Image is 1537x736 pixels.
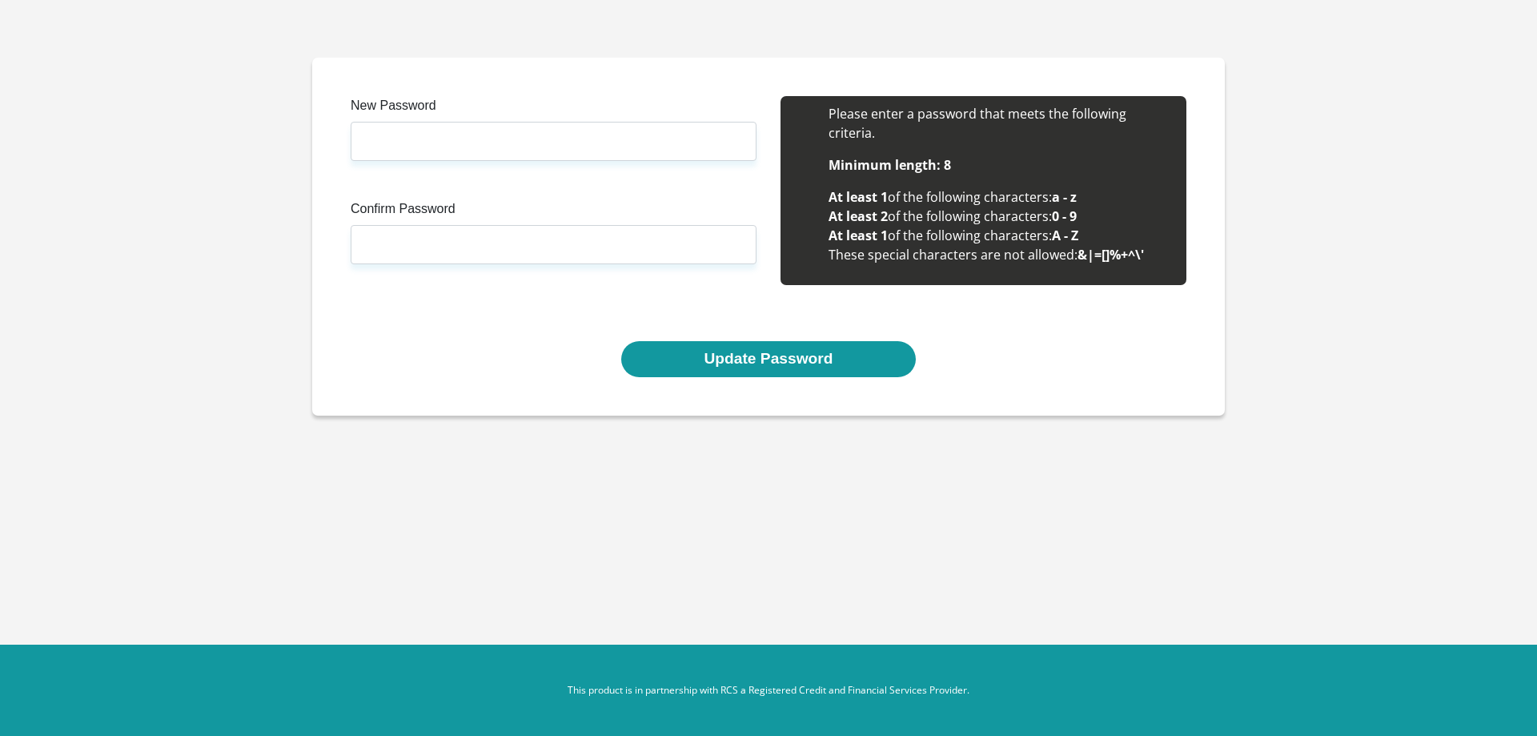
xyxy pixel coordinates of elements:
[829,104,1170,143] li: Please enter a password that meets the following criteria.
[324,683,1213,698] p: This product is in partnership with RCS a Registered Credit and Financial Services Provider.
[621,341,915,377] button: Update Password
[1052,188,1077,206] b: a - z
[351,199,756,225] label: Confirm Password
[829,226,1170,245] li: of the following characters:
[351,225,756,264] input: Confirm Password
[351,96,756,122] label: New Password
[1052,227,1078,244] b: A - Z
[829,207,1170,226] li: of the following characters:
[829,187,1170,207] li: of the following characters:
[351,122,756,161] input: Enter new Password
[829,207,888,225] b: At least 2
[829,188,888,206] b: At least 1
[829,156,951,174] b: Minimum length: 8
[1078,246,1144,263] b: &|=[]%+^\'
[829,227,888,244] b: At least 1
[829,245,1170,264] li: These special characters are not allowed:
[1052,207,1077,225] b: 0 - 9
